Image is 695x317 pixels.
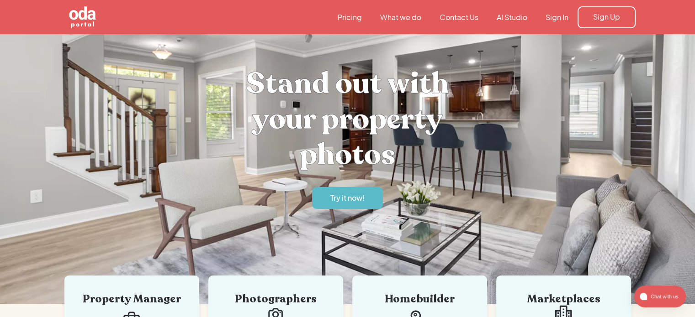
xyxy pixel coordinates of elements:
div: Property Manager [78,294,186,305]
a: home [60,5,147,29]
a: What we do [371,12,430,22]
div: Photographers [222,294,329,305]
div: Try it now! [330,193,365,203]
div: Homebuilder [366,294,473,305]
span: Chat with us [647,291,680,301]
div: Sign Up [593,12,620,22]
button: atlas-launcher [634,286,686,307]
h1: Stand out with your property photos [211,66,485,172]
a: Sign Up [578,6,636,28]
a: Sign In [536,12,578,22]
a: Pricing [329,12,371,22]
div: Marketplaces [510,294,617,305]
a: AI Studio [488,12,536,22]
a: Try it now! [312,187,383,209]
a: Contact Us [430,12,488,22]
